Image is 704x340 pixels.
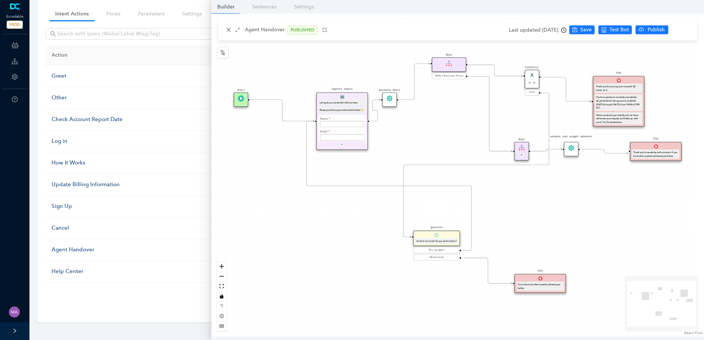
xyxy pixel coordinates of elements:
[319,101,365,105] div: Let's get you connected with our team.
[434,233,439,237] img: Question
[609,26,629,34] span: Test Bot
[654,137,658,141] pre: End
[528,81,532,85] div: P
[316,92,368,150] div: Capture inputsFormLet's get you connected with our team.Please provide us your information below ...
[101,7,126,21] a: Flows
[568,145,574,151] img: FlowModule
[514,142,529,160] div: RuleRuleE
[331,88,353,92] pre: Capture inputs
[518,138,524,142] pre: Rule
[7,21,23,29] span: PROD
[466,72,513,155] g: Edge from 2a46ec00-b03a-49e4-9bc7-5a6123a31b0b to 229f5ca2-6d28-dbae-91af-0c6185acfd38
[564,142,578,156] div: Zendesk Chat Widget HandoverFlowModule
[220,50,226,56] span: node-index
[219,324,224,328] span: table
[386,95,393,102] img: FlowModule
[509,25,566,36] div: Last updated [DATE]
[250,96,314,125] g: Edge from c853229d-83c0-37da-8456-13ff012f6348 to e7b41dfe-3bde-c007-c096-cef069175f45
[52,202,229,211] div: Sign Up
[52,267,229,276] div: Help Center
[132,7,170,21] a: Parameters
[379,88,400,92] pre: Business Hours
[601,27,606,32] span: robot
[630,142,682,161] div: EndEndThank you for speaking with our team. If you have other questions please type below.
[217,301,226,311] button: question
[217,291,226,301] button: toggle interactivity
[616,71,621,75] pre: End
[245,26,285,35] p: Agent Handover
[538,269,542,273] pre: End
[561,28,566,33] span: clock-circle
[525,65,539,70] pre: Connector
[525,70,539,97] div: ConnectorConnectorPEerror
[52,137,229,146] div: Log in
[598,25,632,34] button: robotTest Bot
[514,274,566,293] div: EndEndIf you have any other question please type below.
[176,7,208,21] a: Settings
[616,78,620,82] img: End
[12,96,18,102] span: question-circle
[593,76,644,127] div: EndEndThank you for your support request! #{{ ticket_id }}Our live agents are currently unavailab...
[403,89,549,241] g: Edge from e482f140-49c1-bae9-e202-e24a98815977 to 6bc0e354-6909-ae45-8a37-c2611de4433d
[52,180,229,189] div: Update Billing Information
[306,117,471,255] g: Edge from 6bc0e354-6909-ae45-8a37-c2611de4433d to e7b41dfe-3bde-c007-c096-cef069175f45
[446,60,452,67] img: Rule
[52,224,229,233] div: Cancel
[517,283,563,290] div: If you have any other question please type below.
[572,27,577,32] span: save
[235,27,240,32] span: arrows-alt
[654,144,658,148] img: End
[636,25,668,34] button: cloud-uploadPublish
[217,311,226,321] button: setting
[532,81,536,85] div: E
[414,255,458,259] div: Nevermind
[52,115,229,124] div: Check Account Report Date
[217,321,226,331] button: table
[369,96,380,125] g: Edge from e7b41dfe-3bde-c007-c096-cef069175f45 to ec9b0b58-7d9d-1907-132b-3d250051427f
[647,26,665,34] span: Publish
[538,276,542,280] img: End
[219,304,224,308] span: question
[466,61,523,80] g: Edge from 2a46ec00-b03a-49e4-9bc7-5a6123a31b0b to e482f140-49c1-bae9-e202-e24a98815977
[684,330,703,335] a: React Flow attribution
[233,92,248,107] div: StartTrigger
[413,231,460,262] div: QuestionQuestionAn error occurred do you want to retry?Yes, try againNevermind
[596,95,641,110] div: Our live agents are currently unavailable. eCredable live chat support is available [DATE] throug...
[340,95,344,99] img: Form
[237,88,245,92] pre: Start
[580,145,628,157] g: Edge from 7ec32420-62f4-1ec9-772b-12ccbe4ef903 to f0629c62-6a91-472a-bc07-703c4e6afef9
[530,145,562,155] g: Edge from 229f5ca2-6d28-dbae-91af-0c6185acfd38 to 7ec32420-62f4-1ec9-772b-12ccbe4ef903
[569,25,595,34] button: saveSave
[414,248,458,252] div: Yes, try again
[432,57,466,80] div: RuleRuleWithin Business Hours
[320,141,331,147] label: Subject
[46,45,235,65] th: Action
[416,239,457,243] div: An error occurred do you want to retry?
[382,92,397,107] div: Business HoursFlowModule
[50,31,56,37] span: search
[52,72,229,81] div: Greet
[596,113,641,124] div: We’ve received your details, and our team will review your request and follow up with you in 1 to...
[529,72,535,78] img: Connector
[320,128,330,134] label: Email
[398,60,430,104] g: Edge from ec9b0b58-7d9d-1907-132b-3d250051427f to 2a46ec00-b03a-49e4-9bc7-5a6123a31b0b
[596,85,641,92] div: Thank you for your support request! #{{ ticket_id }}
[217,281,226,291] button: fit view
[541,73,591,106] g: Edge from e482f140-49c1-bae9-e202-e24a98815977 to f68cb803-94d7-777c-bd66-ebef2646e5c6
[52,245,229,254] div: Agent Handover
[320,114,330,121] label: Name
[434,74,463,78] span: Within Business Hours
[633,150,678,158] div: Thank you for speaking with our team. If you have other questions please type below.
[340,143,344,147] div: P
[226,27,231,32] span: close
[217,272,226,281] button: zoom out
[52,159,229,167] div: How It Works
[580,26,592,34] span: Save
[288,26,317,35] span: PUBLISHED
[219,314,224,318] span: setting
[430,226,443,230] pre: Question
[446,53,452,57] pre: Rule
[319,108,365,112] div: Please provide us your information below 👇
[52,93,229,102] div: Other
[638,27,644,32] span: cloud-upload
